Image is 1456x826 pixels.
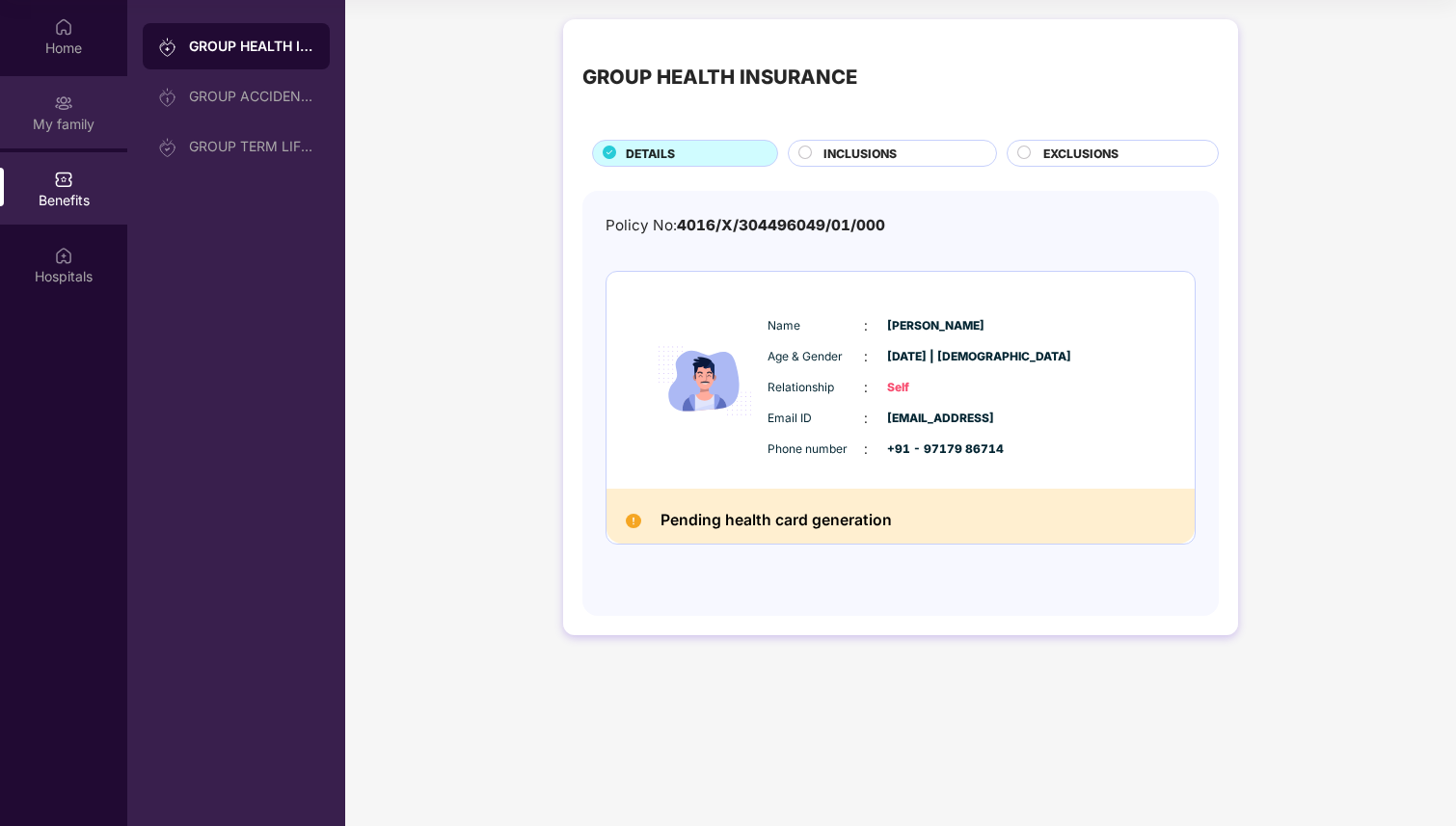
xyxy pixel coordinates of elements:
[768,348,864,366] span: Age & Gender
[864,408,868,429] span: :
[823,145,897,163] span: INCLUSIONS
[887,440,984,459] span: +91 - 97179 86714
[158,138,177,157] img: svg+xml;base64,PHN2ZyB3aWR0aD0iMjAiIGhlaWdodD0iMjAiIHZpZXdCb3g9IjAgMCAyMCAyMCIgZmlsbD0ibm9uZSIgeG...
[54,170,73,189] img: svg+xml;base64,PHN2ZyBpZD0iQmVuZWZpdHMiIHhtbG5zPSJodHRwOi8vd3d3LnczLm9yZy8yMDAwL3N2ZyIgd2lkdGg9Ij...
[1043,145,1119,163] span: EXCLUSIONS
[864,315,868,336] span: :
[887,348,984,366] span: [DATE] | [DEMOGRAPHIC_DATA]
[626,514,641,529] img: Pending
[768,410,864,428] span: Email ID
[864,346,868,367] span: :
[626,145,675,163] span: DETAILS
[864,377,868,398] span: :
[887,379,984,397] span: Self
[887,317,984,335] span: [PERSON_NAME]
[661,508,892,534] h2: Pending health card generation
[189,37,314,56] div: GROUP HEALTH INSURANCE
[677,216,885,234] span: 4016/X/304496049/01/000
[54,246,73,265] img: svg+xml;base64,PHN2ZyBpZD0iSG9zcGl0YWxzIiB4bWxucz0iaHR0cDovL3d3dy53My5vcmcvMjAwMC9zdmciIHdpZHRoPS...
[606,214,885,237] div: Policy No:
[768,317,864,335] span: Name
[189,139,314,154] div: GROUP TERM LIFE INSURANCE
[647,296,763,466] img: icon
[158,88,177,107] img: svg+xml;base64,PHN2ZyB3aWR0aD0iMjAiIGhlaWdodD0iMjAiIHZpZXdCb3g9IjAgMCAyMCAyMCIgZmlsbD0ibm9uZSIgeG...
[582,62,857,93] div: GROUP HEALTH INSURANCE
[54,17,73,37] img: svg+xml;base64,PHN2ZyBpZD0iSG9tZSIgeG1sbnM9Imh0dHA6Ly93d3cudzMub3JnLzIwMDAvc3ZnIiB3aWR0aD0iMjAiIG...
[189,89,314,104] div: GROUP ACCIDENTAL INSURANCE
[768,440,864,459] span: Phone number
[54,93,73,113] img: svg+xml;base64,PHN2ZyB3aWR0aD0iMjAiIGhlaWdodD0iMjAiIHZpZXdCb3g9IjAgMCAyMCAyMCIgZmlsbD0ibm9uZSIgeG...
[768,379,864,397] span: Relationship
[158,38,177,57] img: svg+xml;base64,PHN2ZyB3aWR0aD0iMjAiIGhlaWdodD0iMjAiIHZpZXdCb3g9IjAgMCAyMCAyMCIgZmlsbD0ibm9uZSIgeG...
[887,410,984,428] span: [EMAIL_ADDRESS]
[864,439,868,460] span: :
